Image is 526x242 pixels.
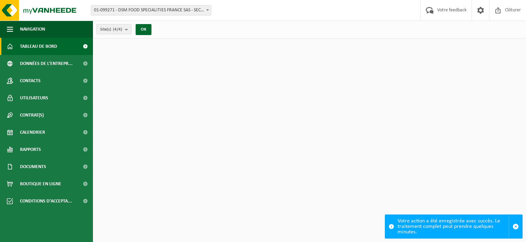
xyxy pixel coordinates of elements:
[20,107,44,124] span: Contrat(s)
[91,5,211,15] span: 01-099271 - DSM FOOD SPECIALITIES FRANCE SAS - SECLIN
[96,24,131,34] button: Site(s)(4/4)
[20,55,73,72] span: Données de l'entrepr...
[20,124,45,141] span: Calendrier
[20,89,48,107] span: Utilisateurs
[113,27,122,32] count: (4/4)
[91,5,211,15] span: 01-099271 - DSM FOOD SPECIALITIES FRANCE SAS - SECLIN
[398,215,509,238] div: Votre action a été enregistrée avec succès. Le traitement complet peut prendre quelques minutes.
[20,21,45,38] span: Navigation
[100,24,122,35] span: Site(s)
[20,158,46,175] span: Documents
[20,175,61,192] span: Boutique en ligne
[136,24,151,35] button: OK
[20,141,41,158] span: Rapports
[20,38,57,55] span: Tableau de bord
[20,72,41,89] span: Contacts
[20,192,72,210] span: Conditions d'accepta...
